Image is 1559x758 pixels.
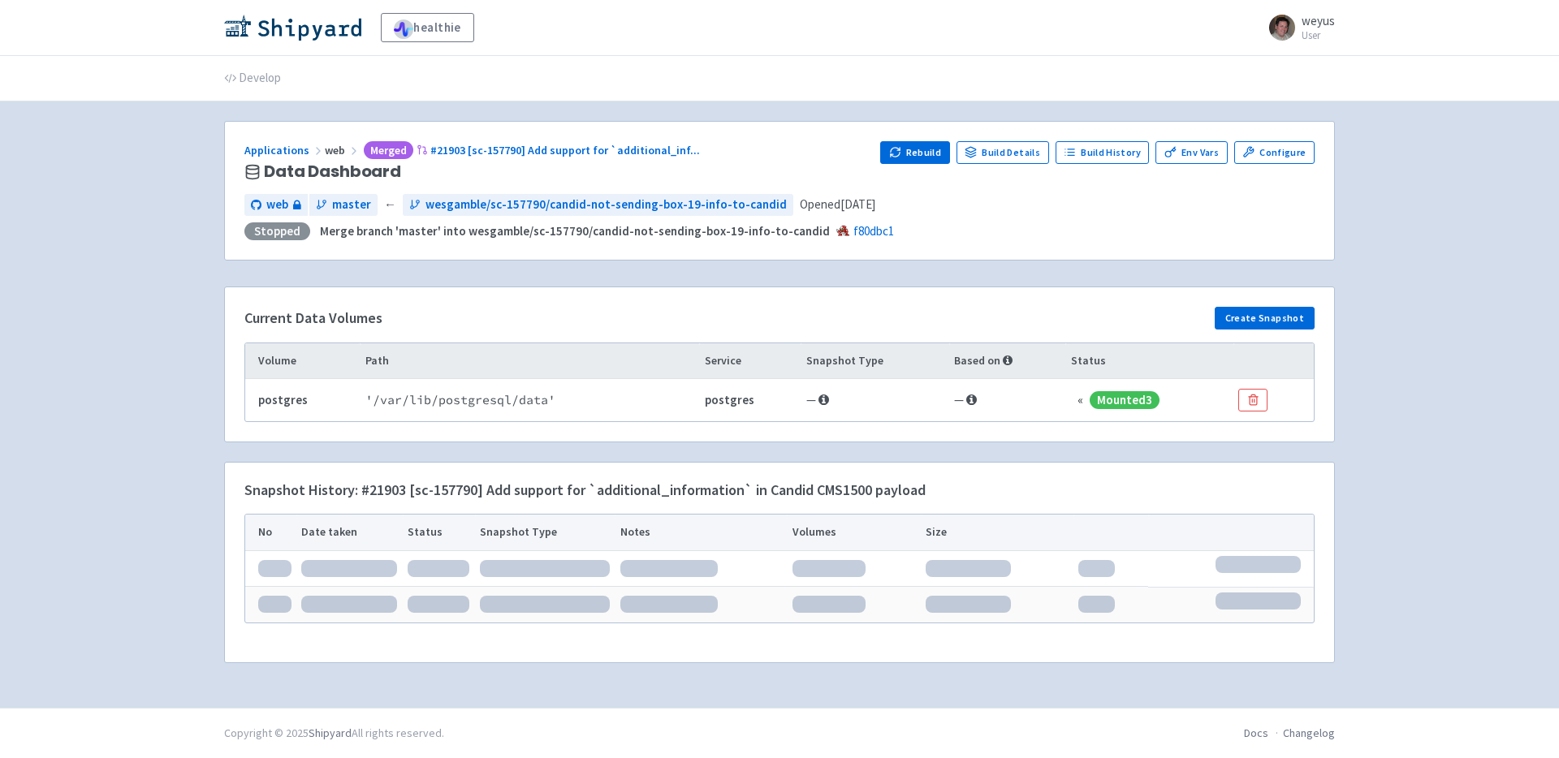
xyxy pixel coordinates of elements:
h4: Current Data Volumes [244,310,382,326]
th: Snapshot Type [801,343,949,379]
th: Size [921,515,1073,550]
td: ' /var/lib/postgresql/data ' [360,379,699,421]
a: Applications [244,143,325,157]
th: Snapshot Type [475,515,615,550]
div: Stopped [244,222,310,241]
strong: Merge branch 'master' into wesgamble/sc-157790/candid-not-sending-box-19-info-to-candid [320,223,830,239]
button: Rebuild [880,141,950,164]
span: weyus [1302,13,1335,28]
a: Changelog [1283,726,1335,740]
span: #21903 [sc-157790] Add support for `additional_inf ... [430,143,700,157]
a: Docs [1244,726,1268,740]
b: postgres [705,392,754,407]
a: wesgamble/sc-157790/candid-not-sending-box-19-info-to-candid [403,194,793,216]
a: web [244,194,308,216]
a: weyus User [1259,15,1335,41]
a: Configure [1234,141,1315,164]
time: [DATE] [840,196,875,212]
a: Build Details [957,141,1049,164]
span: master [332,196,371,214]
div: Copyright © 2025 All rights reserved. [224,725,444,742]
th: Based on [949,343,1066,379]
span: Opened [800,196,875,214]
span: Mounted 3 [1090,391,1160,410]
img: Shipyard logo [224,15,361,41]
th: No [245,515,296,550]
th: Date taken [296,515,403,550]
th: Status [403,515,475,550]
a: Build History [1056,141,1150,164]
a: master [309,194,378,216]
b: postgres [258,392,308,407]
span: web [266,196,288,214]
a: Shipyard [309,726,352,740]
a: healthie [381,13,474,42]
th: Path [360,343,699,379]
a: Env Vars [1155,141,1227,164]
span: wesgamble/sc-157790/candid-not-sending-box-19-info-to-candid [425,196,787,214]
th: Volumes [787,515,920,550]
a: Merged#21903 [sc-157790] Add support for `additional_inf... [361,143,702,157]
span: ← [384,196,396,214]
span: Data Dashboard [264,162,401,181]
td: — [801,379,949,421]
td: — [949,379,1066,421]
th: Notes [615,515,787,550]
h4: Snapshot History: #21903 [sc-157790] Add support for `additional_information` in Candid CMS1500 p... [244,482,926,498]
span: Merged [364,141,413,160]
th: Volume [245,343,360,379]
button: Create Snapshot [1215,307,1315,329]
span: web [325,143,361,157]
small: User [1302,30,1335,41]
a: Develop [224,56,281,101]
th: Status [1065,343,1233,379]
th: Service [699,343,801,379]
a: f80dbc1 [853,223,894,239]
div: « [1077,391,1083,410]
